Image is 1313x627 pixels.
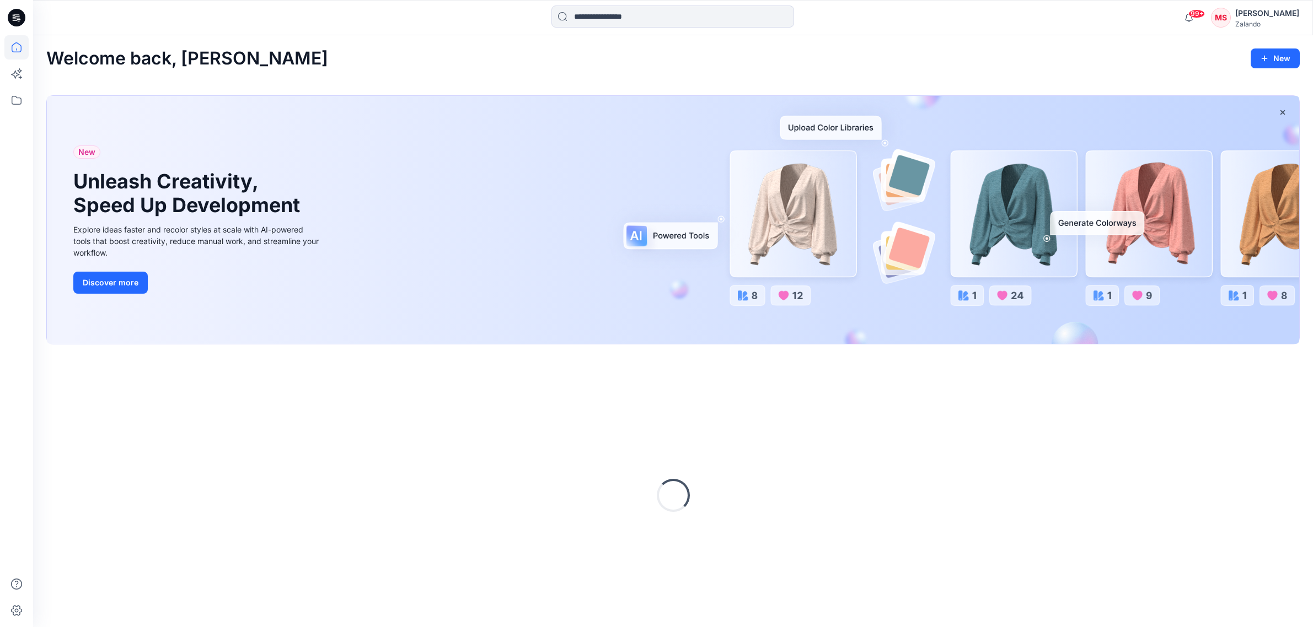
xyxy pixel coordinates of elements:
div: Explore ideas faster and recolor styles at scale with AI-powered tools that boost creativity, red... [73,224,321,258]
a: Discover more [73,272,321,294]
div: [PERSON_NAME] [1235,7,1299,20]
span: New [78,145,95,159]
h1: Unleash Creativity, Speed Up Development [73,170,305,217]
button: New [1251,48,1300,68]
div: MS [1211,8,1231,28]
div: Zalando [1235,20,1299,28]
span: 99+ [1188,9,1205,18]
h2: Welcome back, [PERSON_NAME] [46,48,328,69]
button: Discover more [73,272,148,294]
